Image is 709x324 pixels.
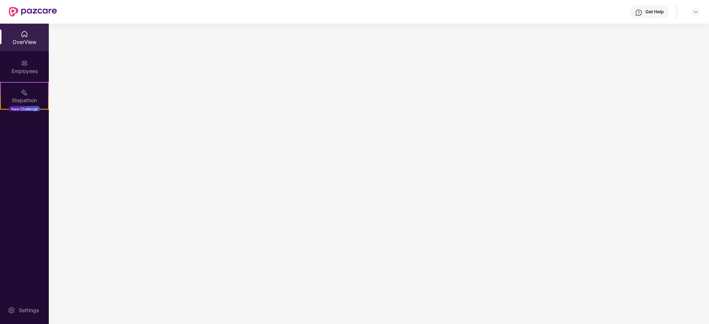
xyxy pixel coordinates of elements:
[635,9,642,16] img: svg+xml;base64,PHN2ZyBpZD0iSGVscC0zMngzMiIgeG1sbnM9Imh0dHA6Ly93d3cudzMub3JnLzIwMDAvc3ZnIiB3aWR0aD...
[21,30,28,38] img: svg+xml;base64,PHN2ZyBpZD0iSG9tZSIgeG1sbnM9Imh0dHA6Ly93d3cudzMub3JnLzIwMDAvc3ZnIiB3aWR0aD0iMjAiIG...
[693,9,699,15] img: svg+xml;base64,PHN2ZyBpZD0iRHJvcGRvd24tMzJ4MzIiIHhtbG5zPSJodHRwOi8vd3d3LnczLm9yZy8yMDAwL3N2ZyIgd2...
[9,7,57,17] img: New Pazcare Logo
[9,106,40,112] div: New Challenge
[21,59,28,67] img: svg+xml;base64,PHN2ZyBpZD0iRW1wbG95ZWVzIiB4bWxucz0iaHR0cDovL3d3dy53My5vcmcvMjAwMC9zdmciIHdpZHRoPS...
[8,307,15,314] img: svg+xml;base64,PHN2ZyBpZD0iU2V0dGluZy0yMHgyMCIgeG1sbnM9Imh0dHA6Ly93d3cudzMub3JnLzIwMDAvc3ZnIiB3aW...
[645,9,664,15] div: Get Help
[1,97,48,104] div: Stepathon
[17,307,41,314] div: Settings
[21,89,28,96] img: svg+xml;base64,PHN2ZyB4bWxucz0iaHR0cDovL3d3dy53My5vcmcvMjAwMC9zdmciIHdpZHRoPSIyMSIgaGVpZ2h0PSIyMC...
